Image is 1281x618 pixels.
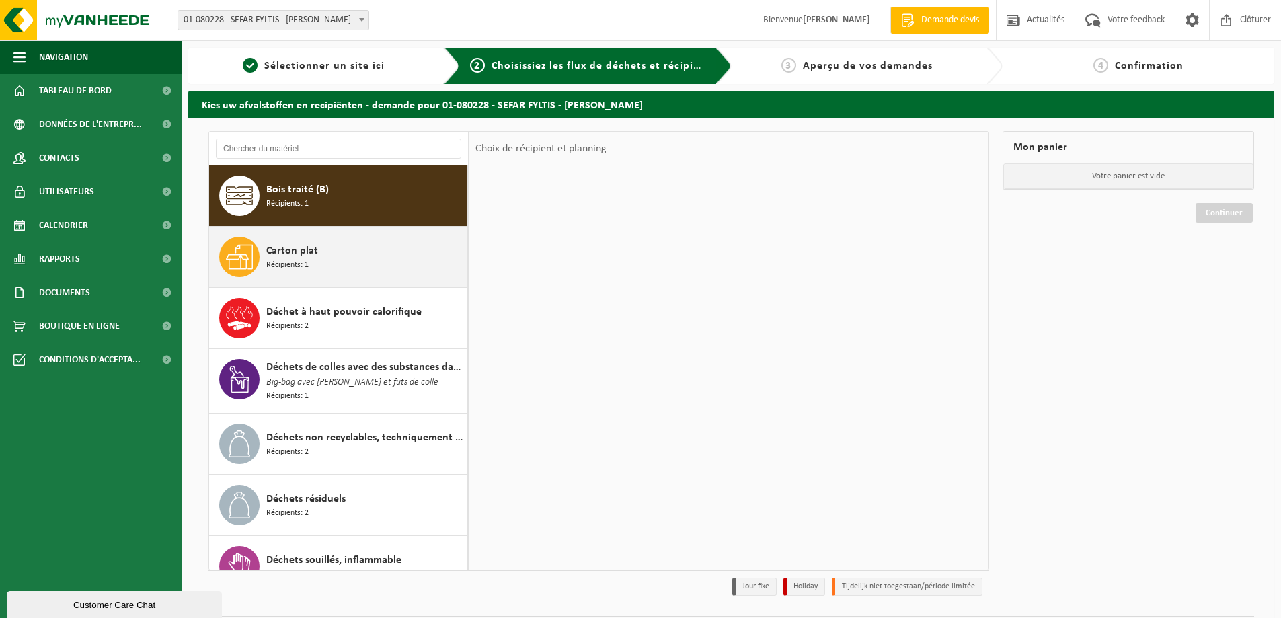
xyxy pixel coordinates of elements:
[243,58,258,73] span: 1
[264,61,385,71] span: Sélectionner un site ici
[39,141,79,175] span: Contacts
[1115,61,1183,71] span: Confirmation
[39,309,120,343] span: Boutique en ligne
[732,578,777,596] li: Jour fixe
[1093,58,1108,73] span: 4
[209,288,468,349] button: Déchet à haut pouvoir calorifique Récipients: 2
[7,588,225,618] iframe: chat widget
[178,10,369,30] span: 01-080228 - SEFAR FYLTIS - BILLY BERCLAU
[216,139,461,159] input: Chercher du matériel
[209,227,468,288] button: Carton plat Récipients: 1
[266,304,422,320] span: Déchet à haut pouvoir calorifique
[39,242,80,276] span: Rapports
[209,165,468,227] button: Bois traité (B) Récipients: 1
[266,243,318,259] span: Carton plat
[266,568,309,581] span: Récipients: 1
[266,198,309,210] span: Récipients: 1
[39,108,142,141] span: Données de l'entrepr...
[470,58,485,73] span: 2
[266,182,329,198] span: Bois traité (B)
[266,446,309,459] span: Récipients: 2
[39,175,94,208] span: Utilisateurs
[918,13,982,27] span: Demande devis
[1003,131,1254,163] div: Mon panier
[832,578,982,596] li: Tijdelijk niet toegestaan/période limitée
[266,507,309,520] span: Récipients: 2
[39,208,88,242] span: Calendrier
[1196,203,1253,223] a: Continuer
[266,390,309,403] span: Récipients: 1
[890,7,989,34] a: Demande devis
[492,61,715,71] span: Choisissiez les flux de déchets et récipients
[39,74,112,108] span: Tableau de bord
[803,15,870,25] strong: [PERSON_NAME]
[188,91,1274,117] h2: Kies uw afvalstoffen en recipiënten - demande pour 01-080228 - SEFAR FYLTIS - [PERSON_NAME]
[39,40,88,74] span: Navigation
[1003,163,1253,189] p: Votre panier est vide
[781,58,796,73] span: 3
[803,61,933,71] span: Aperçu de vos demandes
[266,430,464,446] span: Déchets non recyclables, techniquement non combustibles (combustibles)
[39,343,141,377] span: Conditions d'accepta...
[266,359,464,375] span: Déchets de colles avec des substances dangereuses
[39,276,90,309] span: Documents
[266,320,309,333] span: Récipients: 2
[266,375,438,390] span: Big-bag avec [PERSON_NAME] et futs de colle
[195,58,433,74] a: 1Sélectionner un site ici
[209,414,468,475] button: Déchets non recyclables, techniquement non combustibles (combustibles) Récipients: 2
[266,552,401,568] span: Déchets souillés, inflammable
[209,349,468,414] button: Déchets de colles avec des substances dangereuses Big-bag avec [PERSON_NAME] et futs de colle Réc...
[266,259,309,272] span: Récipients: 1
[469,132,613,165] div: Choix de récipient et planning
[178,11,368,30] span: 01-080228 - SEFAR FYLTIS - BILLY BERCLAU
[783,578,825,596] li: Holiday
[209,475,468,536] button: Déchets résiduels Récipients: 2
[209,536,468,597] button: Déchets souillés, inflammable Récipients: 1
[266,491,346,507] span: Déchets résiduels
